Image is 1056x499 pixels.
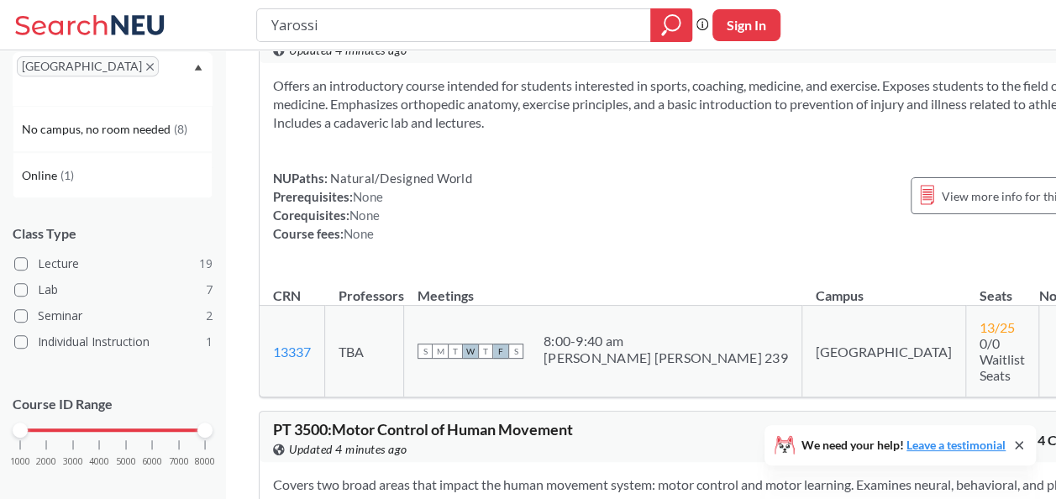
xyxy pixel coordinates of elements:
[344,226,374,241] span: None
[174,122,187,136] span: ( 8 )
[544,349,788,366] div: [PERSON_NAME] [PERSON_NAME] 239
[17,56,159,76] span: [GEOGRAPHIC_DATA]X to remove pill
[206,307,213,325] span: 2
[289,440,407,459] span: Updated 4 minutes ago
[206,333,213,351] span: 1
[289,41,407,60] span: Updated 4 minutes ago
[273,286,301,305] div: CRN
[325,270,404,306] th: Professors
[544,333,788,349] div: 8:00 - 9:40 am
[493,344,508,359] span: F
[13,395,213,414] p: Course ID Range
[22,120,174,139] span: No campus, no room needed
[13,224,213,243] span: Class Type
[349,207,380,223] span: None
[433,344,448,359] span: M
[273,420,573,439] span: PT 3500 : Motor Control of Human Movement
[14,279,213,301] label: Lab
[36,457,56,466] span: 2000
[906,438,1006,452] a: Leave a testimonial
[169,457,189,466] span: 7000
[14,253,213,275] label: Lecture
[142,457,162,466] span: 6000
[116,457,136,466] span: 5000
[325,306,404,397] td: TBA
[801,270,965,306] th: Campus
[801,439,1006,451] span: We need your help!
[194,64,202,71] svg: Dropdown arrow
[980,319,1015,335] span: 13 / 25
[14,331,213,353] label: Individual Instruction
[508,344,523,359] span: S
[273,169,472,243] div: NUPaths: Prerequisites: Corequisites: Course fees:
[463,344,478,359] span: W
[980,335,1025,383] span: 0/0 Waitlist Seats
[712,9,780,41] button: Sign In
[60,168,74,182] span: ( 1 )
[273,344,311,360] a: 13337
[63,457,83,466] span: 3000
[418,344,433,359] span: S
[22,166,60,185] span: Online
[195,457,215,466] span: 8000
[650,8,692,42] div: magnifying glass
[10,457,30,466] span: 1000
[199,255,213,273] span: 19
[404,270,802,306] th: Meetings
[206,281,213,299] span: 7
[328,171,472,186] span: Natural/Designed World
[13,52,213,106] div: [GEOGRAPHIC_DATA]X to remove pillDropdown arrowNo campus, no room needed(8)Online(1)
[965,270,1038,306] th: Seats
[478,344,493,359] span: T
[14,305,213,327] label: Seminar
[801,306,965,397] td: [GEOGRAPHIC_DATA]
[661,13,681,37] svg: magnifying glass
[146,63,154,71] svg: X to remove pill
[353,189,383,204] span: None
[448,344,463,359] span: T
[270,11,638,39] input: Class, professor, course number, "phrase"
[89,457,109,466] span: 4000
